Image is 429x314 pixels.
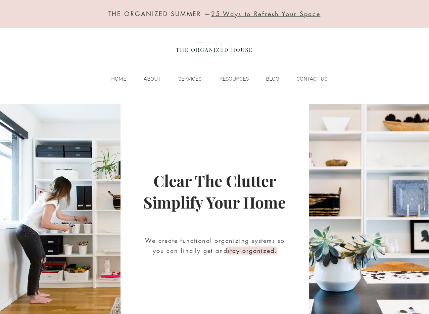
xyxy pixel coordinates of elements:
[97,74,331,84] nav: Site
[108,10,321,18] span: THE ORGANIZED SUMMER —
[145,236,285,255] span: We create functional organizing systems so you can finally get and
[227,246,274,255] span: stay organized
[252,74,283,84] a: BLOG
[263,74,283,84] p: BLOG
[140,74,164,84] p: ABOUT
[283,74,331,84] a: CONTACT US
[97,74,130,84] a: HOME
[211,10,320,18] a: 25 Ways to Refresh Your Space
[293,74,331,84] p: CONTACT US
[175,74,205,84] p: SERVICES
[216,74,252,84] p: RESOURCES
[173,36,255,63] img: the organized house
[164,74,205,84] a: SERVICES
[130,74,164,84] a: ABOUT
[275,246,277,255] span: .
[108,74,130,84] p: HOME
[143,170,286,213] span: Clear The Clutter Simplify Your Home
[205,74,252,84] a: RESOURCES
